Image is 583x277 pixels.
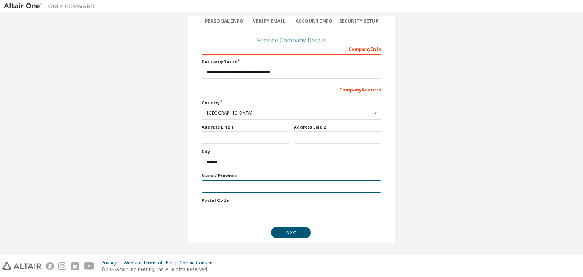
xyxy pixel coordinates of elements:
[4,2,99,10] img: Altair One
[291,18,337,24] div: Account Info
[180,260,219,266] div: Cookie Consent
[207,111,372,115] div: [GEOGRAPHIC_DATA]
[101,266,219,272] p: © 2025 Altair Engineering, Inc. All Rights Reserved.
[202,148,381,154] label: City
[124,260,180,266] div: Website Terms of Use
[202,42,381,55] div: Company Info
[202,83,381,95] div: Company Address
[202,38,381,42] div: Provide Company Details
[271,227,311,238] button: Next
[202,18,247,24] div: Personal Info
[202,173,381,179] label: State / Province
[247,18,292,24] div: Verify Email
[101,260,124,266] div: Privacy
[58,262,66,270] img: instagram.svg
[294,124,381,130] label: Address Line 2
[337,18,382,24] div: Security Setup
[202,100,381,106] label: Country
[202,124,289,130] label: Address Line 1
[46,262,54,270] img: facebook.svg
[202,58,381,65] label: Company Name
[84,262,95,270] img: youtube.svg
[2,262,41,270] img: altair_logo.svg
[71,262,79,270] img: linkedin.svg
[202,197,381,203] label: Postal Code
